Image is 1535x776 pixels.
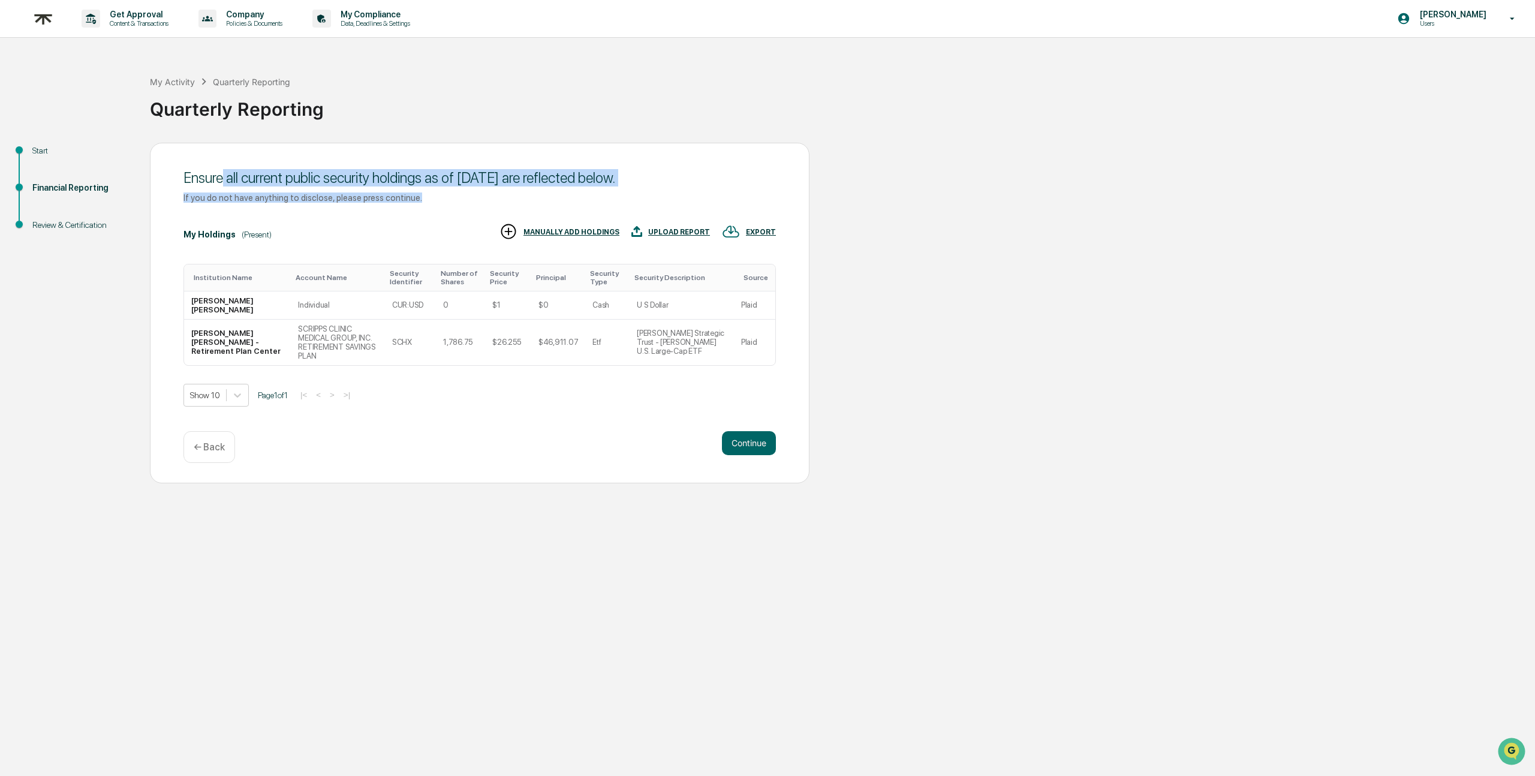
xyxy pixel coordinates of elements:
[531,320,585,365] td: $46,911.07
[331,19,416,28] p: Data, Deadlines & Settings
[184,291,291,320] td: [PERSON_NAME] [PERSON_NAME]
[291,291,385,320] td: Individual
[32,145,131,157] div: Start
[297,390,311,400] button: |<
[531,291,585,320] td: $0
[436,320,485,365] td: 1,786.75
[184,320,291,365] td: [PERSON_NAME] [PERSON_NAME] - Retirement Plan Center
[183,193,776,203] div: If you do not have anything to disclose, please press continue.
[722,431,776,455] button: Continue
[216,19,288,28] p: Policies & Documents
[722,222,740,240] img: EXPORT
[634,273,729,282] div: Toggle SortBy
[744,273,770,282] div: Toggle SortBy
[631,222,642,240] img: UPLOAD REPORT
[485,320,531,365] td: $26.255
[291,320,385,365] td: SCRIPPS CLINIC MEDICAL GROUP, INC. RETIREMENT SAVINGS PLAN
[12,152,22,162] div: 🖐️
[490,269,526,286] div: Toggle SortBy
[100,19,174,28] p: Content & Transactions
[734,291,775,320] td: Plaid
[585,291,630,320] td: Cash
[1497,736,1529,769] iframe: Open customer support
[150,89,1529,120] div: Quarterly Reporting
[385,291,436,320] td: CUR:USD
[485,291,531,320] td: $1
[41,104,152,113] div: We're available if you need us!
[24,151,77,163] span: Preclearance
[1410,19,1492,28] p: Users
[183,169,776,187] div: Ensure all current public security holdings as of [DATE] are reflected below.
[216,10,288,19] p: Company
[24,174,76,186] span: Data Lookup
[648,228,710,236] div: UPLOAD REPORT
[385,320,436,365] td: SCHX
[32,182,131,194] div: Financial Reporting
[523,228,619,236] div: MANUALLY ADD HOLDINGS
[41,92,197,104] div: Start new chat
[242,230,272,239] div: (Present)
[183,230,236,239] div: My Holdings
[99,151,149,163] span: Attestations
[150,77,195,87] div: My Activity
[7,146,82,168] a: 🖐️Preclearance
[12,175,22,185] div: 🔎
[213,77,290,87] div: Quarterly Reporting
[746,228,776,236] div: EXPORT
[630,291,734,320] td: U S Dollar
[85,203,145,212] a: Powered byPylon
[12,92,34,113] img: 1746055101610-c473b297-6a78-478c-a979-82029cc54cd1
[29,4,58,34] img: logo
[12,25,218,44] p: How can we help?
[734,320,775,365] td: Plaid
[630,320,734,365] td: [PERSON_NAME] Strategic Trust - [PERSON_NAME] U.S. Large-Cap ETF
[590,269,625,286] div: Toggle SortBy
[119,203,145,212] span: Pylon
[340,390,354,400] button: >|
[326,390,338,400] button: >
[312,390,324,400] button: <
[499,222,517,240] img: MANUALLY ADD HOLDINGS
[194,441,225,453] p: ← Back
[32,219,131,231] div: Review & Certification
[82,146,153,168] a: 🗄️Attestations
[194,273,286,282] div: Toggle SortBy
[441,269,480,286] div: Toggle SortBy
[7,169,80,191] a: 🔎Data Lookup
[296,273,380,282] div: Toggle SortBy
[87,152,97,162] div: 🗄️
[204,95,218,110] button: Start new chat
[390,269,431,286] div: Toggle SortBy
[585,320,630,365] td: Etf
[1410,10,1492,19] p: [PERSON_NAME]
[331,10,416,19] p: My Compliance
[536,273,580,282] div: Toggle SortBy
[258,390,288,400] span: Page 1 of 1
[100,10,174,19] p: Get Approval
[436,291,485,320] td: 0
